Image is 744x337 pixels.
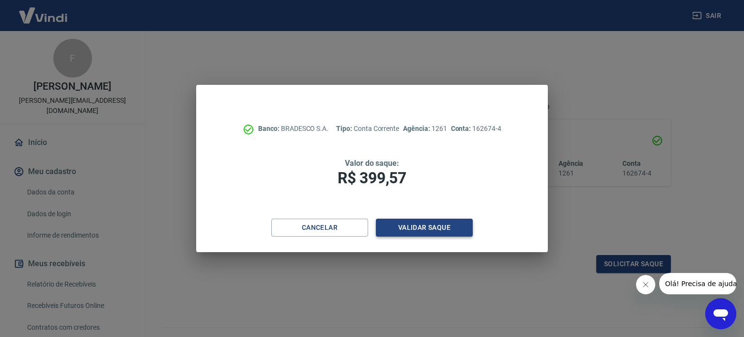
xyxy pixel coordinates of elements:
[705,298,736,329] iframe: Botão para abrir a janela de mensagens
[376,219,473,237] button: Validar saque
[258,125,281,132] span: Banco:
[258,124,328,134] p: BRADESCO S.A.
[336,124,399,134] p: Conta Corrente
[403,124,447,134] p: 1261
[336,125,354,132] span: Tipo:
[403,125,432,132] span: Agência:
[6,7,81,15] span: Olá! Precisa de ajuda?
[271,219,368,237] button: Cancelar
[659,273,736,294] iframe: Mensagem da empresa
[636,275,655,294] iframe: Fechar mensagem
[451,125,473,132] span: Conta:
[451,124,501,134] p: 162674-4
[338,169,406,187] span: R$ 399,57
[345,159,399,168] span: Valor do saque:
